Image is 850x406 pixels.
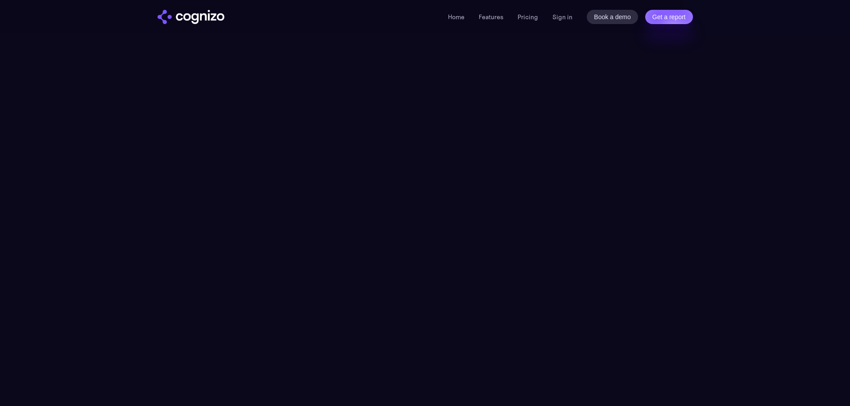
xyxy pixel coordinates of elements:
a: Get a report [645,10,693,24]
a: Home [448,13,464,21]
img: cognizo logo [158,10,224,24]
a: Features [479,13,503,21]
a: Sign in [552,12,572,22]
a: home [158,10,224,24]
a: Pricing [518,13,538,21]
a: Book a demo [587,10,638,24]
